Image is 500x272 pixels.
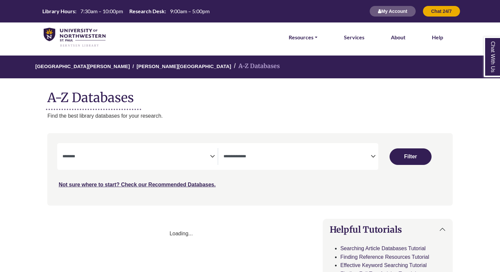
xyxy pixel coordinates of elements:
button: Submit for Search Results [390,148,432,165]
h1: A-Z Databases [47,85,452,105]
span: 7:30am – 10:00pm [80,8,123,14]
nav: Search filters [47,133,452,205]
span: 9:00am – 5:00pm [170,8,210,14]
button: My Account [369,6,416,17]
a: Help [432,33,443,42]
a: Services [344,33,364,42]
table: Hours Today [40,8,212,14]
textarea: Filter [62,154,210,160]
a: [GEOGRAPHIC_DATA][PERSON_NAME] [35,62,130,69]
a: Searching Article Databases Tutorial [340,246,426,251]
a: My Account [369,8,416,14]
a: Chat 24/7 [423,8,460,14]
a: [PERSON_NAME][GEOGRAPHIC_DATA] [137,62,231,69]
a: Resources [289,33,317,42]
a: Finding Reference Resources Tutorial [340,254,429,260]
a: Effective Keyword Searching Tutorial [340,262,427,268]
img: library_home [44,28,105,47]
nav: breadcrumb [47,56,452,78]
textarea: Filter [224,154,371,160]
p: Find the best library databases for your research. [47,112,452,120]
a: Hours Today [40,8,212,15]
th: Library Hours: [40,8,77,15]
th: Research Desk: [127,8,166,15]
div: Loading... [47,229,315,238]
button: Chat 24/7 [423,6,460,17]
li: A-Z Databases [231,61,280,71]
button: Helpful Tutorials [323,219,452,240]
a: Not sure where to start? Check our Recommended Databases. [59,182,216,187]
a: About [391,33,405,42]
